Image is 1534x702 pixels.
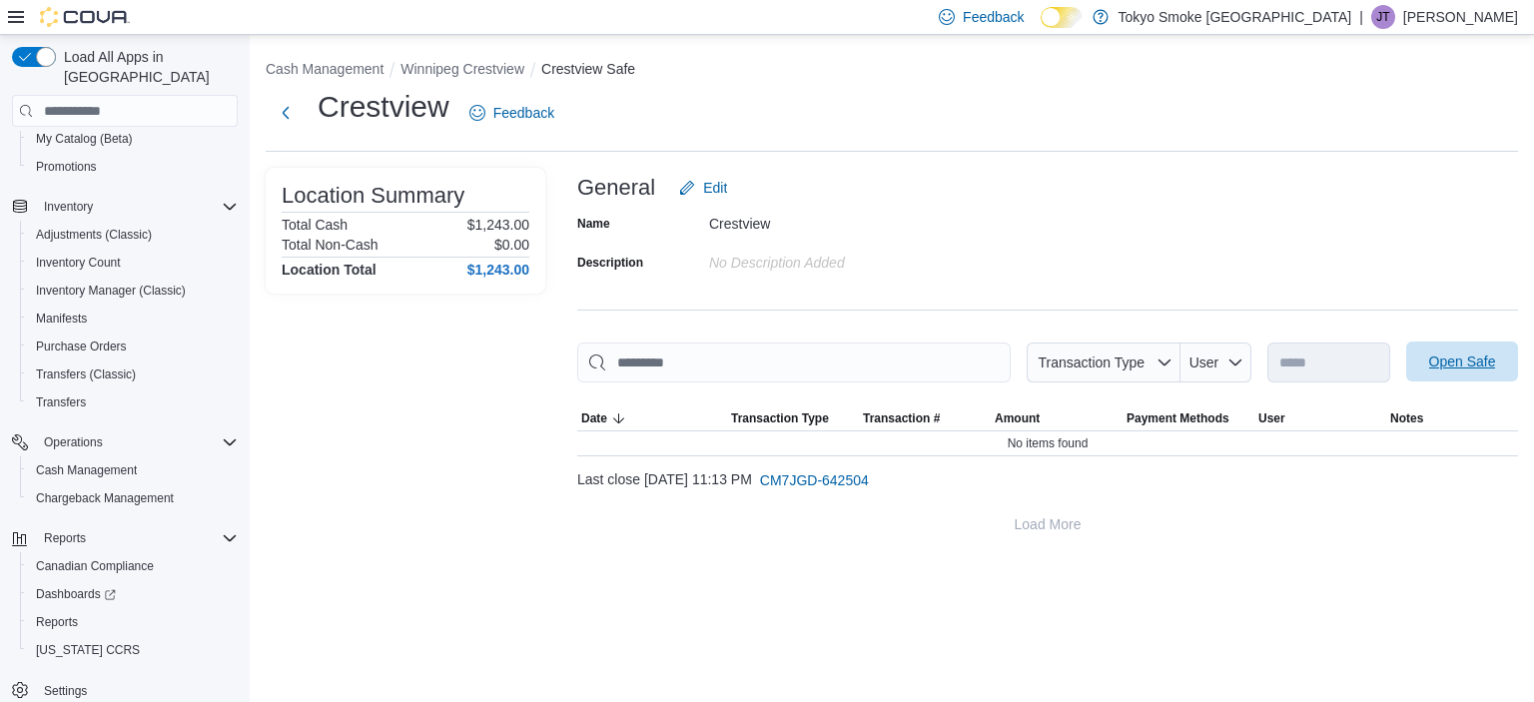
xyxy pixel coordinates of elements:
button: CM7JGD-642504 [752,460,877,500]
a: Dashboards [28,582,124,606]
button: Inventory [4,193,246,221]
a: Dashboards [20,580,246,608]
button: Edit [671,168,735,208]
span: Transfers [28,390,238,414]
p: $1,243.00 [467,217,529,233]
span: Canadian Compliance [28,554,238,578]
h4: $1,243.00 [467,262,529,278]
button: Load More [577,504,1518,544]
button: Operations [36,430,111,454]
button: Open Safe [1406,342,1518,381]
button: Transfers (Classic) [20,360,246,388]
a: Transfers (Classic) [28,362,144,386]
span: Canadian Compliance [36,558,154,574]
button: Manifests [20,305,246,333]
a: My Catalog (Beta) [28,127,141,151]
a: Canadian Compliance [28,554,162,578]
button: Amount [991,406,1123,430]
button: Winnipeg Crestview [400,61,524,77]
a: Inventory Manager (Classic) [28,279,194,303]
span: Dashboards [36,586,116,602]
p: Tokyo Smoke [GEOGRAPHIC_DATA] [1119,5,1352,29]
h3: General [577,176,655,200]
button: Next [266,93,306,133]
a: Cash Management [28,458,145,482]
button: Chargeback Management [20,484,246,512]
span: Transfers [36,394,86,410]
button: Transaction # [859,406,991,430]
button: Reports [4,524,246,552]
span: User [1258,410,1285,426]
a: Inventory Count [28,251,129,275]
span: Feedback [493,103,554,123]
span: Notes [1390,410,1423,426]
a: Manifests [28,307,95,331]
a: Transfers [28,390,94,414]
h1: Crestview [318,87,449,127]
input: Dark Mode [1041,7,1083,28]
div: No Description added [709,247,977,271]
label: Description [577,255,643,271]
span: Washington CCRS [28,638,238,662]
h3: Location Summary [282,184,464,208]
a: Chargeback Management [28,486,182,510]
span: Amount [995,410,1040,426]
p: | [1359,5,1363,29]
h4: Location Total [282,262,377,278]
span: Inventory [36,195,238,219]
button: [US_STATE] CCRS [20,636,246,664]
button: Inventory [36,195,101,219]
span: Chargeback Management [36,490,174,506]
span: Reports [44,530,86,546]
span: Chargeback Management [28,486,238,510]
div: Jade Thiessen [1371,5,1395,29]
button: Promotions [20,153,246,181]
button: Operations [4,428,246,456]
span: Payment Methods [1127,410,1229,426]
button: Notes [1386,406,1518,430]
span: Inventory Count [28,251,238,275]
span: Adjustments (Classic) [28,223,238,247]
button: Purchase Orders [20,333,246,360]
span: JT [1376,5,1389,29]
span: User [1189,354,1219,370]
button: Inventory Manager (Classic) [20,277,246,305]
span: Inventory Manager (Classic) [36,283,186,299]
h6: Total Non-Cash [282,237,379,253]
span: Transfers (Classic) [36,366,136,382]
span: Transaction Type [731,410,829,426]
span: Dashboards [28,582,238,606]
span: Cash Management [36,462,137,478]
span: Feedback [963,7,1024,27]
button: Reports [36,526,94,550]
span: Manifests [28,307,238,331]
p: [PERSON_NAME] [1403,5,1518,29]
button: Transaction Type [1027,343,1180,382]
button: Cash Management [266,61,383,77]
span: Operations [44,434,103,450]
span: Purchase Orders [28,335,238,358]
span: Inventory Count [36,255,121,271]
span: Cash Management [28,458,238,482]
span: Dark Mode [1041,28,1042,29]
span: Reports [36,526,238,550]
span: Inventory [44,199,93,215]
nav: An example of EuiBreadcrumbs [266,59,1518,83]
span: Manifests [36,311,87,327]
button: Transaction Type [727,406,859,430]
button: Payment Methods [1123,406,1254,430]
span: Promotions [36,159,97,175]
span: My Catalog (Beta) [28,127,238,151]
button: My Catalog (Beta) [20,125,246,153]
input: This is a search bar. As you type, the results lower in the page will automatically filter. [577,343,1011,382]
label: Name [577,216,610,232]
a: Purchase Orders [28,335,135,358]
a: Adjustments (Classic) [28,223,160,247]
button: Crestview Safe [541,61,635,77]
button: Cash Management [20,456,246,484]
button: Adjustments (Classic) [20,221,246,249]
span: Transfers (Classic) [28,362,238,386]
span: CM7JGD-642504 [760,470,869,490]
span: Settings [44,683,87,699]
span: No items found [1008,435,1089,451]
